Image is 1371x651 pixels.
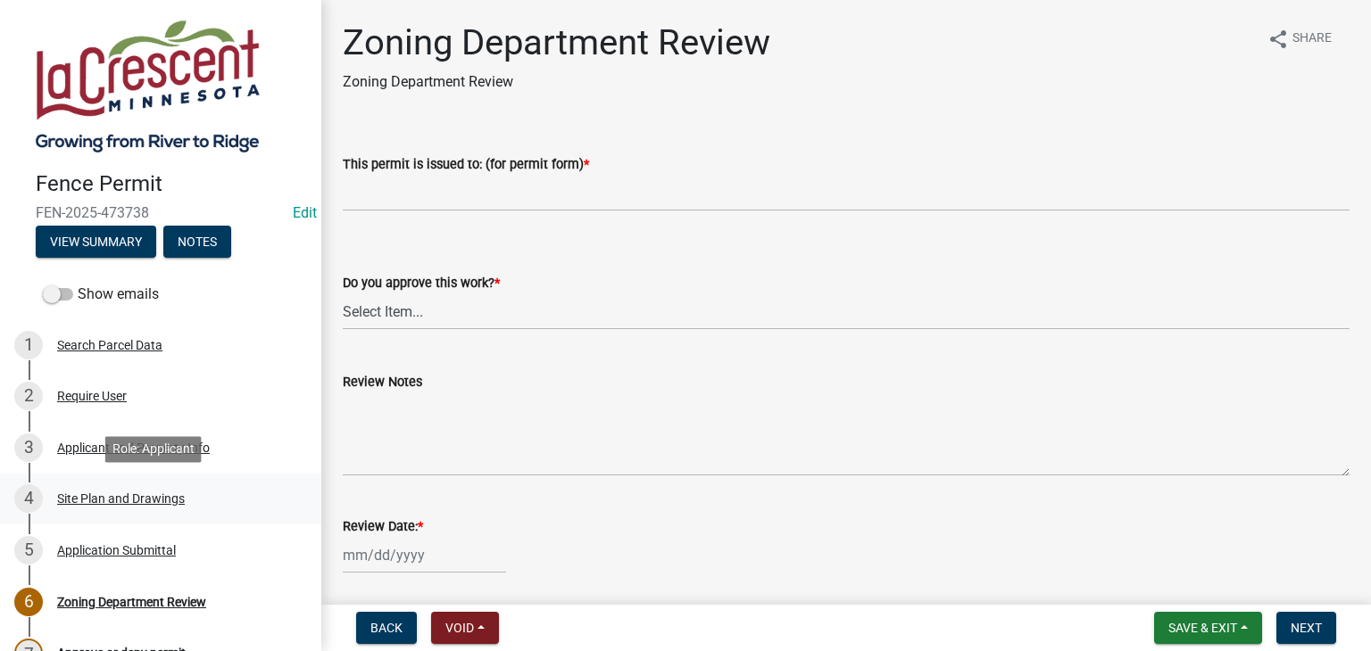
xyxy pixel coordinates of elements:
[36,235,156,250] wm-modal-confirm: Summary
[57,441,210,454] div: Applicant and Property Info
[1253,21,1346,56] button: shareShare
[1292,29,1332,50] span: Share
[14,536,43,564] div: 5
[36,226,156,258] button: View Summary
[343,537,506,573] input: mm/dd/yyyy
[57,544,176,556] div: Application Submittal
[36,19,260,152] img: City of La Crescent, Minnesota
[14,433,43,462] div: 3
[370,621,403,635] span: Back
[14,382,43,410] div: 2
[293,204,317,221] wm-modal-confirm: Edit Application Number
[343,21,770,64] h1: Zoning Department Review
[163,235,231,250] wm-modal-confirm: Notes
[1168,621,1237,635] span: Save & Exit
[14,588,43,616] div: 6
[1291,621,1322,635] span: Next
[14,484,43,513] div: 4
[14,331,43,359] div: 1
[445,621,474,635] span: Void
[57,492,185,505] div: Site Plan and Drawings
[57,596,206,608] div: Zoning Department Review
[36,171,307,197] h4: Fence Permit
[293,204,317,221] a: Edit
[43,284,159,305] label: Show emails
[356,612,417,644] button: Back
[57,339,162,351] div: Search Parcel Data
[343,376,422,389] label: Review Notes
[1267,29,1289,50] i: share
[57,390,127,402] div: Require User
[105,436,202,462] div: Role: Applicant
[343,521,423,533] label: Review Date:
[36,204,286,221] span: FEN-2025-473738
[343,71,770,93] p: Zoning Department Review
[343,277,500,290] label: Do you approve this work?
[343,159,589,171] label: This permit is issued to: (for permit form)
[1276,612,1336,644] button: Next
[1154,612,1262,644] button: Save & Exit
[431,612,499,644] button: Void
[163,226,231,258] button: Notes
